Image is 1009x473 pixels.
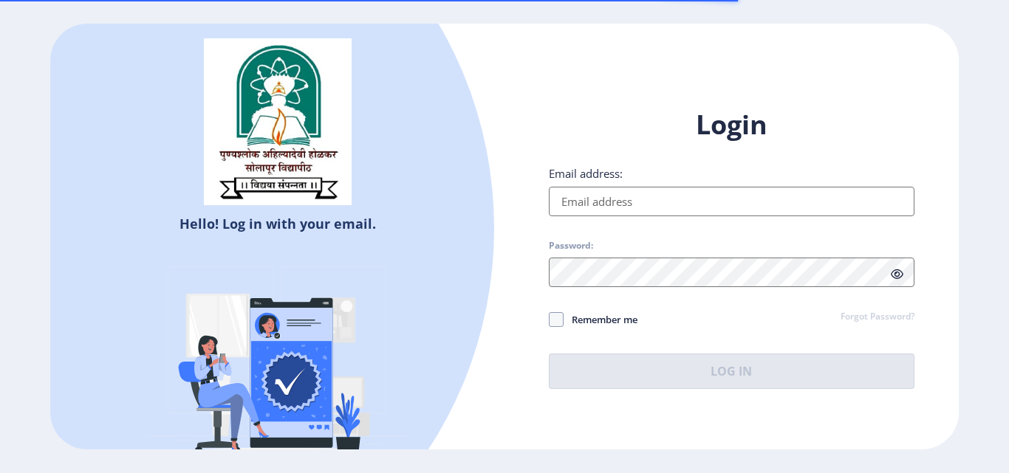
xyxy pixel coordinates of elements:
h1: Login [549,107,914,142]
a: Forgot Password? [841,311,914,324]
input: Email address [549,187,914,216]
label: Email address: [549,166,623,181]
label: Password: [549,240,593,252]
img: sulogo.png [204,38,352,205]
button: Log In [549,353,914,389]
span: Remember me [564,311,637,328]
